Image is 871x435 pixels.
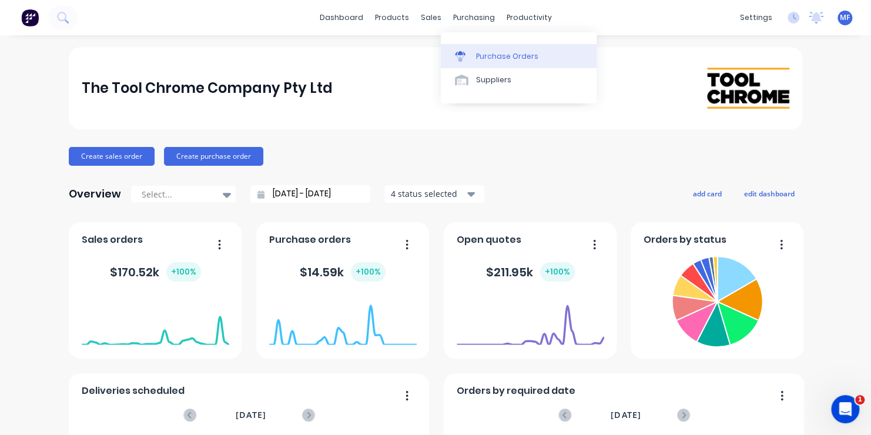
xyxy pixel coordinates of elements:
[110,262,201,282] div: $ 170.52k
[82,384,185,398] span: Deliveries scheduled
[300,262,386,282] div: $ 14.59k
[369,9,415,26] div: products
[236,409,266,421] span: [DATE]
[611,409,641,421] span: [DATE]
[69,182,121,206] div: Overview
[644,233,726,247] span: Orders by status
[166,262,201,282] div: + 100 %
[164,147,263,166] button: Create purchase order
[441,44,597,68] a: Purchase Orders
[501,9,558,26] div: productivity
[82,76,333,100] div: The Tool Chrome Company Pty Ltd
[486,262,575,282] div: $ 211.95k
[831,395,859,423] iframe: Intercom live chat
[707,68,789,109] img: The Tool Chrome Company Pty Ltd
[685,186,729,201] button: add card
[415,9,447,26] div: sales
[476,51,538,62] div: Purchase Orders
[384,185,484,203] button: 4 status selected
[734,9,778,26] div: settings
[69,147,155,166] button: Create sales order
[21,9,39,26] img: Factory
[540,262,575,282] div: + 100 %
[447,9,501,26] div: purchasing
[855,395,865,404] span: 1
[840,12,850,23] span: MF
[82,233,143,247] span: Sales orders
[476,75,511,85] div: Suppliers
[391,188,465,200] div: 4 status selected
[736,186,802,201] button: edit dashboard
[269,233,351,247] span: Purchase orders
[441,68,597,92] a: Suppliers
[457,233,521,247] span: Open quotes
[351,262,386,282] div: + 100 %
[314,9,369,26] a: dashboard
